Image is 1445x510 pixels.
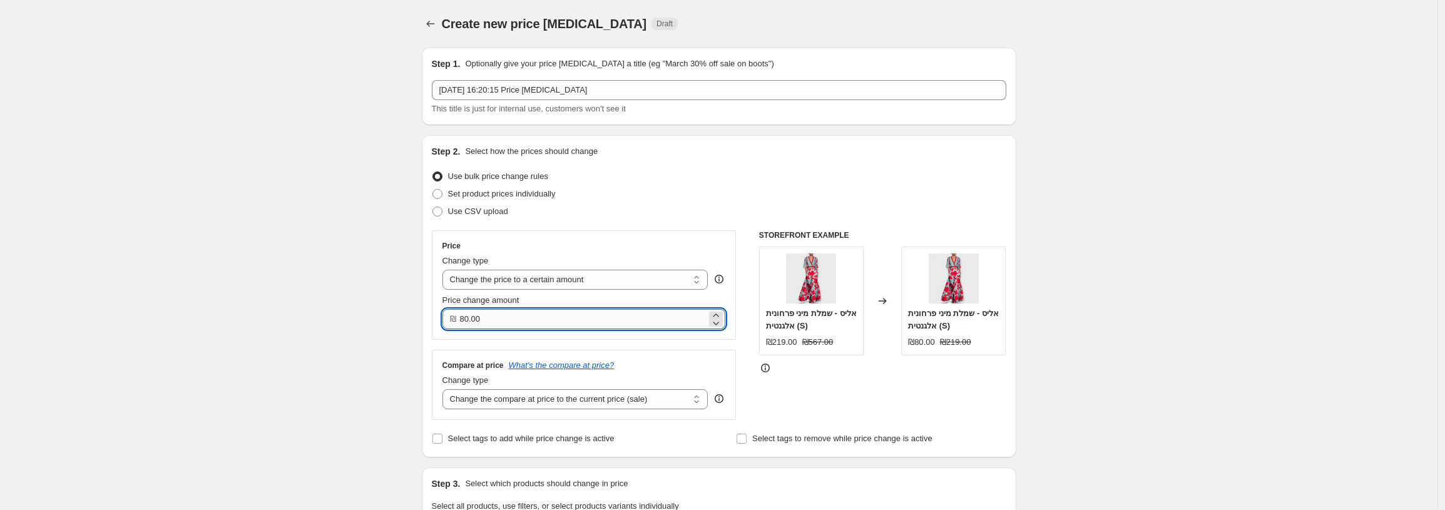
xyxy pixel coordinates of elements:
button: Price change jobs [422,15,439,33]
span: Change type [442,375,489,385]
p: Select which products should change in price [465,477,628,490]
span: Use bulk price change rules [448,171,548,181]
span: Set product prices individually [448,189,556,198]
button: What's the compare at price? [509,360,615,370]
h2: Step 1. [432,58,461,70]
p: Select how the prices should change [465,145,598,158]
h2: Step 2. [432,145,461,158]
p: Optionally give your price [MEDICAL_DATA] a title (eg "March 30% off sale on boots") [465,58,774,70]
strike: ₪219.00 [940,336,971,349]
span: Select tags to add while price change is active [448,434,615,443]
img: 2_44aa6d41-d436-4dc1-ab28-b3706f6ef359-Photoroom_80x.jpg [786,253,836,303]
span: Create new price [MEDICAL_DATA] [442,17,647,31]
span: Change type [442,256,489,265]
div: ₪80.00 [908,336,935,349]
h3: Compare at price [442,360,504,370]
div: ₪219.00 [766,336,797,349]
span: Select tags to remove while price change is active [752,434,932,443]
span: Draft [656,19,673,29]
h6: STOREFRONT EXAMPLE [759,230,1006,240]
img: 2_44aa6d41-d436-4dc1-ab28-b3706f6ef359-Photoroom_80x.jpg [929,253,979,303]
span: Use CSV upload [448,207,508,216]
div: help [713,392,725,405]
h3: Price [442,241,461,251]
h2: Step 3. [432,477,461,490]
strike: ₪567.00 [802,336,834,349]
span: ₪ [450,314,456,324]
span: אליס - שמלת מיני פרחונית אלגנטית (S) [908,309,999,330]
span: This title is just for internal use, customers won't see it [432,104,626,113]
span: אליס - שמלת מיני פרחונית אלגנטית (S) [766,309,857,330]
input: 30% off holiday sale [432,80,1006,100]
div: help [713,273,725,285]
input: 80.00 [460,309,707,329]
span: Price change amount [442,295,519,305]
